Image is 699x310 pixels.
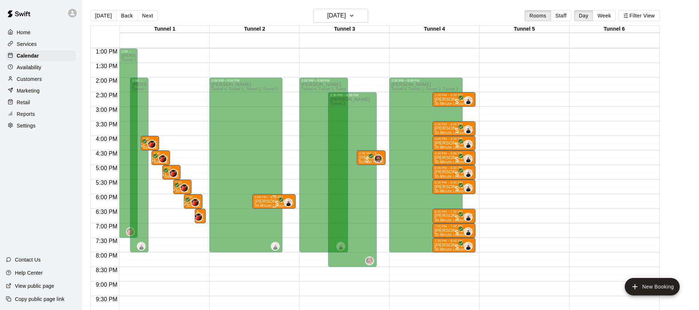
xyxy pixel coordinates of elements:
[94,267,119,273] span: 8:30 PM
[132,79,146,82] div: 2:00 PM – 8:00 PM
[154,152,167,155] div: 4:30 PM – 5:00 PM
[94,180,119,186] span: 5:30 PM
[327,11,346,21] h6: [DATE]
[181,184,188,192] img: Brian Loconsole
[435,166,474,170] div: 5:00 PM – 5:30 PM
[147,140,156,149] div: Brian Loconsole
[465,243,472,250] img: Dom Denicola
[132,87,199,91] span: Tunnel 4, Tunnel 1, Tunnel 2, Tunnel 3
[464,96,473,105] div: Dom Denicola
[94,121,119,127] span: 3:30 PM
[17,99,30,106] p: Retail
[454,127,461,134] span: All customers have paid
[359,160,419,164] span: Softball Hitting - 30-Minute Lesson
[165,166,178,170] div: 5:00 PM – 5:30 PM
[465,141,472,148] img: Dom Denicola
[364,156,371,163] span: All customers have paid
[143,137,157,141] div: 4:00 PM – 4:30 PM
[17,110,35,118] p: Reports
[94,282,119,288] span: 9:00 PM
[6,85,76,96] a: Marketing
[465,228,472,235] img: Dom Denicola
[173,180,191,194] div: 5:30 PM – 6:00 PM: Nathan Holz
[194,198,200,207] span: Brian Loconsole
[525,10,551,21] button: Rooms
[252,194,296,209] div: 6:00 PM – 6:30 PM: Emmett Williams
[15,256,41,263] p: Contact Us
[6,27,76,38] a: Home
[359,152,383,155] div: 4:30 PM – 5:00 PM
[374,154,383,163] div: Bryan Farrington
[17,75,42,83] p: Customers
[467,242,473,251] span: Dom Denicola
[141,136,159,150] div: 4:00 PM – 4:30 PM: Paxton Long
[467,140,473,149] span: Dom Denicola
[287,198,293,207] span: Dom Denicola
[158,154,167,163] div: Brian Loconsole
[17,122,36,129] p: Settings
[467,125,473,134] span: Dom Denicola
[435,218,466,222] span: 30-Minute Lesson
[357,150,386,165] div: 4:30 PM – 5:00 PM: Laya Viswanathan
[17,52,39,59] p: Calendar
[94,238,119,244] span: 7:30 PM
[17,29,31,36] p: Home
[433,150,476,165] div: 4:30 PM – 5:00 PM: Ryan Perion
[15,269,43,276] p: Help Center
[148,141,155,148] img: Brian Loconsole
[435,137,474,141] div: 4:00 PM – 4:30 PM
[6,109,76,119] a: Reports
[6,120,76,131] a: Settings
[454,98,461,105] span: All customers have paid
[433,238,476,252] div: 7:30 PM – 8:00 PM: Ted Kliebhan
[454,214,461,221] span: All customers have paid
[435,210,474,213] div: 6:30 PM – 7:00 PM
[212,87,278,91] span: Tunnel 4, Tunnel 1, Tunnel 2, Tunnel 3
[121,58,136,62] span: Tunnel 1
[464,227,473,236] div: Dom Denicola
[435,102,466,106] span: 30-Minute Lesson
[375,155,382,162] img: Bryan Farrington
[272,243,279,250] img: Dom Denicola
[454,170,461,178] span: All customers have paid
[116,10,138,21] button: Back
[120,26,210,33] div: Tunnel 1
[170,170,177,177] img: Brian Loconsole
[433,136,476,150] div: 4:00 PM – 4:30 PM: Liam Ramos
[170,185,177,192] span: All customers have paid
[17,87,40,94] p: Marketing
[467,213,473,221] span: Dom Denicola
[94,223,119,229] span: 7:00 PM
[465,97,472,104] img: Dom Denicola
[94,78,119,84] span: 2:00 PM
[126,227,135,236] div: Brian Loconsole
[254,204,285,208] span: 30-Minute Lesson
[197,210,204,213] div: 6:30 PM – 7:00 PM
[94,107,119,113] span: 3:00 PM
[465,155,472,162] img: Dom Denicola
[94,165,119,171] span: 5:00 PM
[435,224,474,228] div: 7:00 PM – 7:30 PM
[94,252,119,259] span: 8:00 PM
[433,165,476,180] div: 5:00 PM – 5:30 PM: Cooper Howard
[195,209,206,223] div: 6:30 PM – 7:00 PM: TJ Hengesbaugh
[209,78,283,252] div: 2:00 PM – 8:00 PM: Available
[94,92,119,98] span: 2:30 PM
[435,189,466,193] span: 30-Minute Lesson
[433,209,476,223] div: 6:30 PM – 7:00 PM: Emily Zabinski
[454,156,461,163] span: All customers have paid
[6,74,76,85] a: Customers
[183,184,189,192] span: Brian Loconsole
[138,243,145,250] img: Dom Denicola
[435,145,466,149] span: 30-Minute Lesson
[121,50,135,53] div: 1:00 PM – 7:30 PM
[467,169,473,178] span: Dom Denicola
[284,198,293,207] div: Dom Denicola
[454,243,461,251] span: All customers have paid
[433,92,476,107] div: 2:30 PM – 3:00 PM: Simon Choi
[94,150,119,157] span: 4:30 PM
